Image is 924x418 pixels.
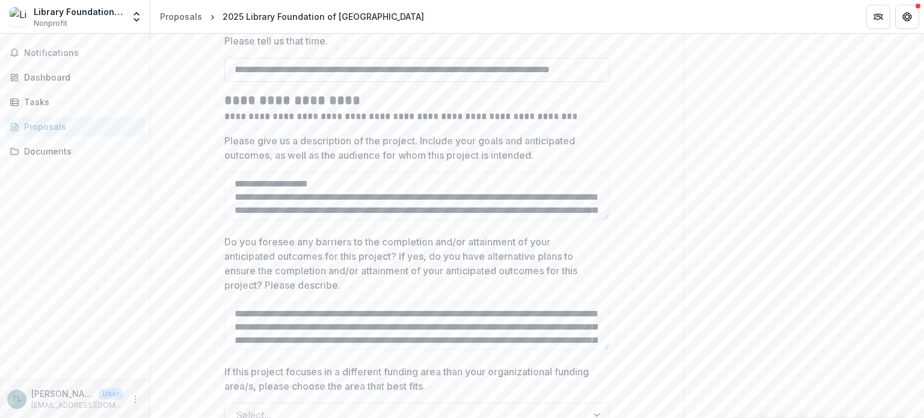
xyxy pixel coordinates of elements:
button: Notifications [5,43,145,63]
p: [EMAIL_ADDRESS][DOMAIN_NAME] [31,400,123,411]
div: Proposals [24,120,135,133]
div: Documents [24,145,135,158]
div: 2025 Library Foundation of [GEOGRAPHIC_DATA] [223,10,424,23]
div: Proposals [160,10,202,23]
nav: breadcrumb [155,8,429,25]
p: Do you foresee any barriers to the completion and/or attainment of your anticipated outcomes for ... [224,235,602,292]
p: User [99,389,123,399]
div: Dashboard [24,71,135,84]
a: Tasks [5,92,145,112]
div: Todd Lerew [12,395,22,403]
div: Library Foundation Of [GEOGRAPHIC_DATA] [34,5,123,18]
button: Get Help [895,5,919,29]
p: Please give us a description of the project. Include your goals and anticipated outcomes, as well... [224,134,602,162]
button: More [128,392,143,407]
img: Library Foundation Of Los Angeles [10,7,29,26]
p: If this project focuses in a different funding area than your organizational funding area/s, plea... [224,364,602,393]
span: Nonprofit [34,18,67,29]
button: Open entity switcher [128,5,145,29]
a: Documents [5,141,145,161]
p: [PERSON_NAME] [31,387,94,400]
a: Proposals [155,8,207,25]
span: Notifications [24,48,140,58]
a: Dashboard [5,67,145,87]
a: Proposals [5,117,145,137]
div: Tasks [24,96,135,108]
button: Partners [866,5,890,29]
